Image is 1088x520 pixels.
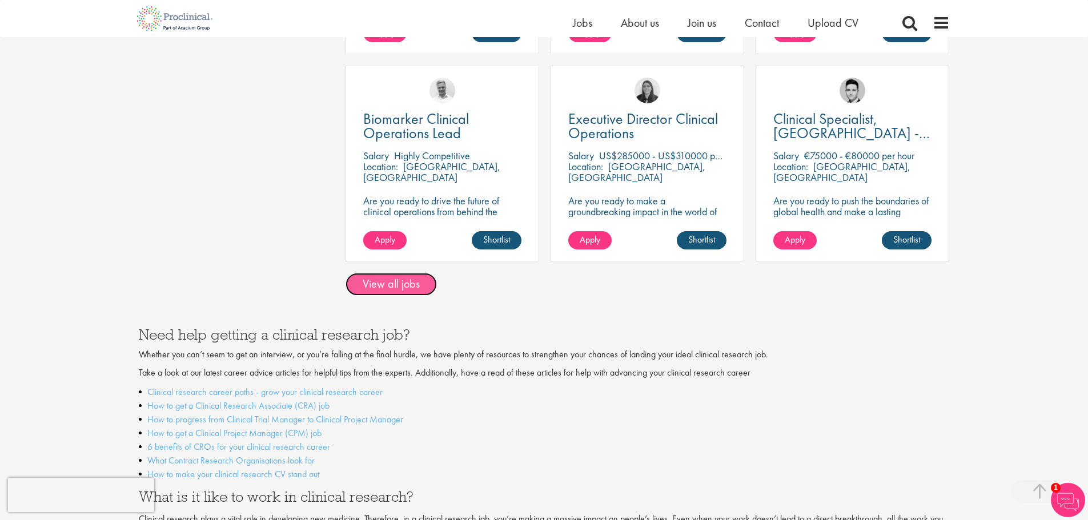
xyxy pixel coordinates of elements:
a: How to progress from Clinical Trial Manager to Clinical Project Manager [147,413,403,425]
span: Clinical Specialist, [GEOGRAPHIC_DATA] - Cardiac [773,109,930,157]
a: Shortlist [677,231,726,249]
p: US$285000 - US$310000 per annum [599,149,751,162]
span: What is it like to work in clinical research? [139,487,413,506]
img: Ciara Noble [635,78,660,103]
a: Biomarker Clinical Operations Lead [363,112,521,140]
iframe: reCAPTCHA [8,478,154,512]
a: Upload CV [808,15,858,30]
p: Are you ready to make a groundbreaking impact in the world of biotechnology? Join a growing compa... [568,195,726,249]
a: Shortlist [882,231,932,249]
a: How to get a Clinical Research Associate (CRA) job [147,400,330,412]
span: Location: [773,160,808,173]
p: Highly Competitive [394,149,470,162]
a: Contact [745,15,779,30]
p: [GEOGRAPHIC_DATA], [GEOGRAPHIC_DATA] [568,160,705,184]
img: Joshua Bye [429,78,455,103]
a: Executive Director Clinical Operations [568,112,726,140]
span: Salary [568,149,594,162]
p: Whether you can’t seem to get an interview, or you’re falling at the final hurdle, we have plenty... [139,348,950,361]
span: Salary [363,149,389,162]
h3: Need help getting a clinical research job? [139,327,950,342]
span: Apply [580,233,600,245]
span: Location: [568,160,603,173]
p: €75000 - €80000 per hour [804,149,914,162]
a: How to get a Clinical Project Manager (CPM) job [147,427,322,439]
p: [GEOGRAPHIC_DATA], [GEOGRAPHIC_DATA] [773,160,910,184]
span: 1 [1051,483,1061,493]
a: What Contract Research Organisations look for [147,454,315,466]
span: Location: [363,160,398,173]
a: View all jobs [346,273,437,296]
p: Take a look at our latest career advice articles for helpful tips from the experts. Additionally,... [139,366,950,380]
span: Apply [375,233,395,245]
a: Join us [688,15,716,30]
span: Salary [773,149,799,162]
a: Clinical Specialist, [GEOGRAPHIC_DATA] - Cardiac [773,112,932,140]
a: Apply [568,231,612,249]
img: Chatbot [1051,483,1085,517]
a: Clinical research career paths - grow your clinical research career [147,386,383,398]
a: About us [621,15,659,30]
span: Apply [785,233,805,245]
span: Biomarker Clinical Operations Lead [363,109,469,143]
a: Shortlist [472,231,521,249]
a: Apply [773,231,817,249]
p: [GEOGRAPHIC_DATA], [GEOGRAPHIC_DATA] [363,160,500,184]
span: Executive Director Clinical Operations [568,109,718,143]
a: 6 benefits of CROs for your clinical research career [147,441,330,453]
a: How to make your clinical research CV stand out [147,468,319,480]
a: Apply [363,231,407,249]
img: Connor Lynes [840,78,865,103]
a: Jobs [573,15,592,30]
p: Are you ready to drive the future of clinical operations from behind the scenes? Looking to be in... [363,195,521,249]
p: Are you ready to push the boundaries of global health and make a lasting impact? This role at a h... [773,195,932,249]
